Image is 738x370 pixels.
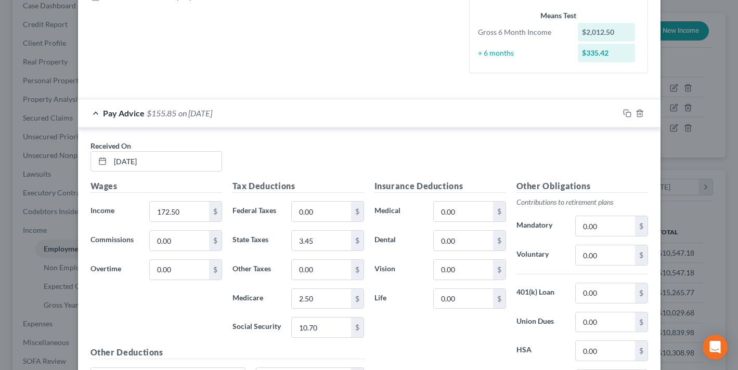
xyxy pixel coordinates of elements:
span: on [DATE] [178,108,212,118]
div: Gross 6 Month Income [473,27,573,37]
div: $ [493,260,506,280]
input: 0.00 [292,202,351,221]
label: Overtime [85,259,145,280]
div: $ [351,202,364,221]
input: 0.00 [150,231,209,250]
input: 0.00 [292,318,351,337]
input: 0.00 [576,245,635,265]
label: Dental [369,230,429,251]
input: 0.00 [576,283,635,303]
span: Pay Advice [103,108,145,118]
label: State Taxes [227,230,287,251]
span: Income [90,206,114,215]
div: $ [209,260,222,280]
label: Life [369,288,429,309]
h5: Wages [90,180,222,193]
div: $ [635,283,648,303]
input: 0.00 [576,312,635,332]
input: 0.00 [434,260,493,280]
label: Mandatory [511,216,571,236]
label: HSA [511,340,571,361]
h5: Other Obligations [516,180,648,193]
label: Federal Taxes [227,201,287,222]
div: $ [351,231,364,250]
input: 0.00 [150,260,209,280]
div: $ [351,289,364,309]
span: Received On [90,141,131,150]
label: Union Dues [511,312,571,333]
input: 0.00 [434,202,493,221]
div: $ [635,216,648,236]
input: 0.00 [292,260,351,280]
label: Voluntary [511,245,571,266]
div: $ [635,312,648,332]
input: 0.00 [292,289,351,309]
label: Vision [369,259,429,280]
div: $ [493,289,506,309]
label: Social Security [227,317,287,338]
div: $ [635,341,648,361]
label: Commissions [85,230,145,251]
label: Other Taxes [227,259,287,280]
div: $ [493,202,506,221]
div: $ [635,245,648,265]
h5: Insurance Deductions [374,180,506,193]
div: $ [351,318,364,337]
label: Medical [369,201,429,222]
input: 0.00 [434,231,493,250]
label: 401(k) Loan [511,283,571,303]
input: 0.00 [434,289,493,309]
div: $ [493,231,506,250]
h5: Tax Deductions [232,180,364,193]
input: 0.00 [576,216,635,236]
h5: Other Deductions [90,346,364,359]
div: $335.42 [578,44,635,62]
input: 0.00 [150,202,209,221]
div: Means Test [478,10,639,21]
div: ÷ 6 months [473,48,573,58]
div: $ [209,231,222,250]
label: Medicare [227,288,287,309]
input: 0.00 [292,231,351,250]
div: $2,012.50 [578,23,635,42]
input: 0.00 [576,341,635,361]
p: Contributions to retirement plans [516,197,648,207]
input: MM/DD/YYYY [110,152,222,171]
div: $ [351,260,364,280]
div: $ [209,202,222,221]
div: Open Intercom Messenger [703,335,728,360]
span: $155.85 [147,108,176,118]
